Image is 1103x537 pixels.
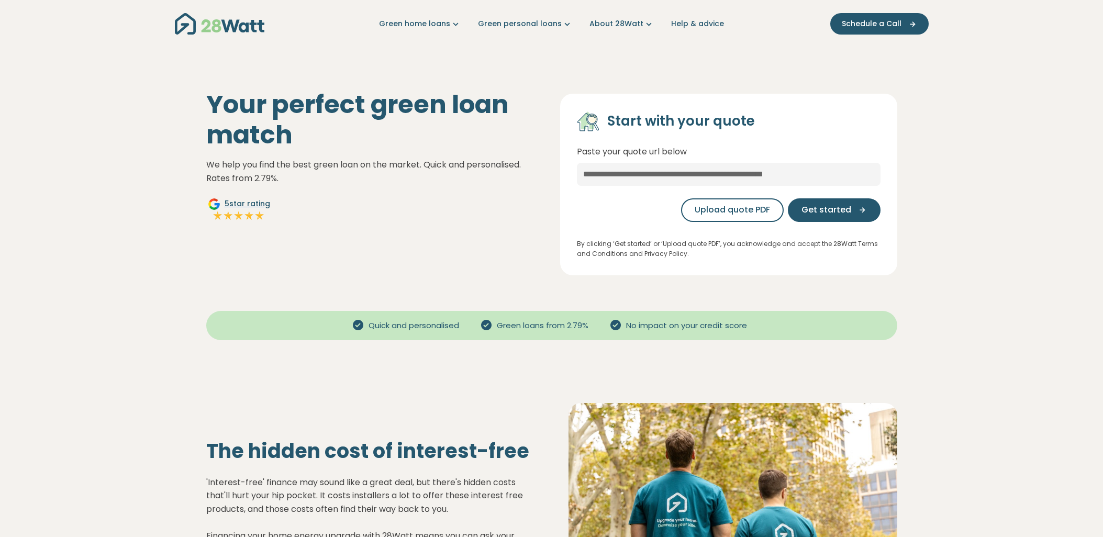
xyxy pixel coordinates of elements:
span: Upload quote PDF [695,204,770,216]
h2: The hidden cost of interest-free [206,439,535,463]
span: Schedule a Call [842,18,901,29]
span: No impact on your credit score [622,320,751,332]
p: We help you find the best green loan on the market. Quick and personalised. Rates from 2.79%. [206,158,543,185]
a: Google5star ratingFull starFull starFull starFull starFull star [206,198,272,223]
h4: Start with your quote [607,113,755,130]
img: Full star [213,210,223,221]
img: 28Watt [175,13,264,35]
a: Green personal loans [478,18,573,29]
p: Paste your quote url below [577,145,881,159]
button: Schedule a Call [830,13,929,35]
img: Google [208,198,220,210]
a: About 28Watt [589,18,654,29]
a: Green home loans [379,18,461,29]
button: Upload quote PDF [681,198,784,222]
span: 5 star rating [225,198,270,209]
img: Full star [233,210,244,221]
a: Help & advice [671,18,724,29]
button: Get started [788,198,881,222]
img: Full star [254,210,265,221]
span: Green loans from 2.79% [493,320,593,332]
span: Get started [801,204,851,216]
h1: Your perfect green loan match [206,89,543,150]
span: Quick and personalised [364,320,463,332]
img: Full star [223,210,233,221]
nav: Main navigation [175,10,929,37]
p: By clicking ‘Get started’ or ‘Upload quote PDF’, you acknowledge and accept the 28Watt Terms and ... [577,239,881,259]
img: Full star [244,210,254,221]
